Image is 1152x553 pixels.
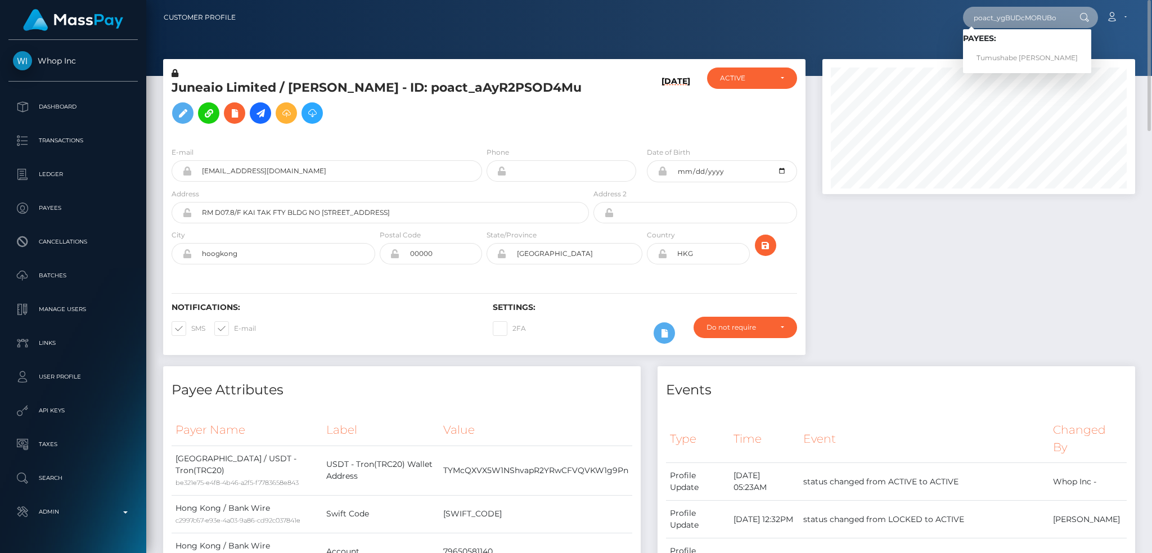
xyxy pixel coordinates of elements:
[8,397,138,425] a: API Keys
[13,402,133,419] p: API Keys
[647,147,690,158] label: Date of Birth
[666,463,730,501] td: Profile Update
[730,501,799,538] td: [DATE] 12:32PM
[13,98,133,115] p: Dashboard
[8,93,138,121] a: Dashboard
[487,147,509,158] label: Phone
[493,321,526,336] label: 2FA
[380,230,421,240] label: Postal Code
[322,415,439,446] th: Label
[8,56,138,66] span: Whop Inc
[707,68,797,89] button: ACTIVE
[13,51,32,70] img: Whop Inc
[720,74,771,83] div: ACTIVE
[13,267,133,284] p: Batches
[8,160,138,188] a: Ledger
[8,498,138,526] a: Admin
[172,321,205,336] label: SMS
[172,446,322,495] td: [GEOGRAPHIC_DATA] / USDT - Tron(TRC20)
[963,34,1091,43] h6: Payees:
[172,415,322,446] th: Payer Name
[647,230,675,240] label: Country
[172,79,583,129] h5: Juneaio Limited / [PERSON_NAME] - ID: poact_aAyR2PSOD4Mu
[799,501,1049,538] td: status changed from LOCKED to ACTIVE
[8,228,138,256] a: Cancellations
[730,415,799,462] th: Time
[250,102,271,124] a: Initiate Payout
[175,479,299,487] small: be321e75-e4f8-4b46-a2f5-f7783658e843
[666,380,1127,400] h4: Events
[963,48,1091,69] a: Tumushabe [PERSON_NAME]
[172,495,322,533] td: Hong Kong / Bank Wire
[694,317,797,338] button: Do not require
[799,463,1049,501] td: status changed from ACTIVE to ACTIVE
[1049,463,1127,501] td: Whop Inc -
[8,329,138,357] a: Links
[439,446,632,495] td: TYMcQXVX5W1NShvapR2YRwCFVQVKW1g9Pn
[593,189,627,199] label: Address 2
[1049,501,1127,538] td: [PERSON_NAME]
[13,132,133,149] p: Transactions
[13,470,133,487] p: Search
[13,233,133,250] p: Cancellations
[172,303,476,312] h6: Notifications:
[172,380,632,400] h4: Payee Attributes
[13,503,133,520] p: Admin
[13,368,133,385] p: User Profile
[8,464,138,492] a: Search
[23,9,123,31] img: MassPay Logo
[8,363,138,391] a: User Profile
[963,7,1069,28] input: Search...
[322,446,439,495] td: USDT - Tron(TRC20) Wallet Address
[439,495,632,533] td: [SWIFT_CODE]
[172,147,193,158] label: E-mail
[730,463,799,501] td: [DATE] 05:23AM
[487,230,537,240] label: State/Province
[322,495,439,533] td: Swift Code
[661,77,690,133] h6: [DATE]
[8,295,138,323] a: Manage Users
[8,262,138,290] a: Batches
[175,516,300,524] small: c2997c67-e93e-4a03-9a86-cd92c037841e
[799,415,1049,462] th: Event
[8,127,138,155] a: Transactions
[439,415,632,446] th: Value
[13,200,133,217] p: Payees
[214,321,256,336] label: E-mail
[164,6,236,29] a: Customer Profile
[666,501,730,538] td: Profile Update
[13,436,133,453] p: Taxes
[13,166,133,183] p: Ledger
[8,194,138,222] a: Payees
[172,189,199,199] label: Address
[13,301,133,318] p: Manage Users
[8,430,138,458] a: Taxes
[1049,415,1127,462] th: Changed By
[13,335,133,352] p: Links
[493,303,797,312] h6: Settings:
[666,415,730,462] th: Type
[706,323,771,332] div: Do not require
[172,230,185,240] label: City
